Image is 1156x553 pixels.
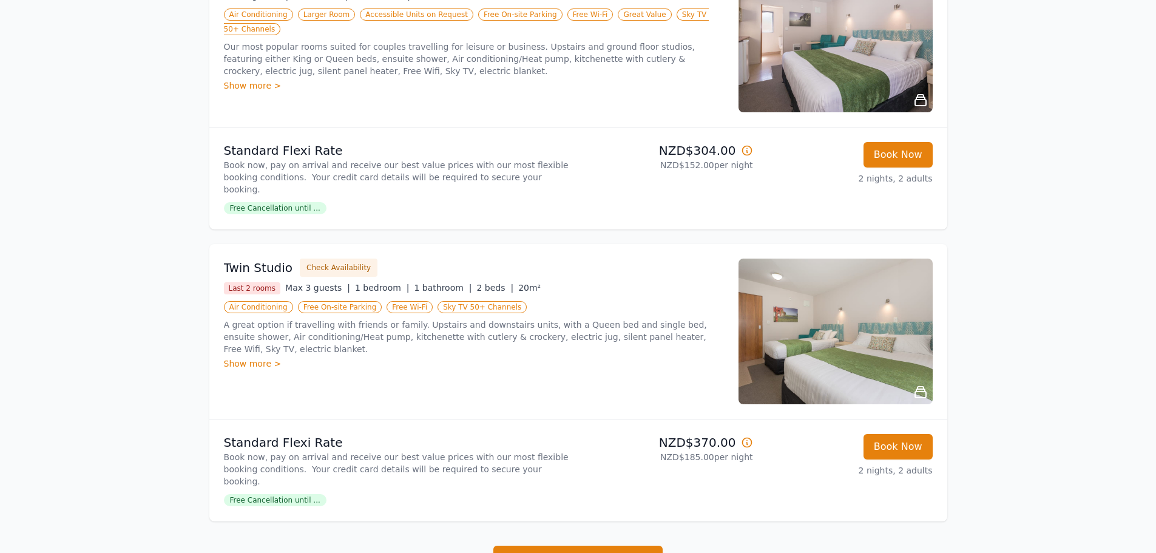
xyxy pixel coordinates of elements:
[224,434,573,451] p: Standard Flexi Rate
[224,259,293,276] h3: Twin Studio
[583,159,753,171] p: NZD$152.00 per night
[478,8,563,21] span: Free On-site Parking
[583,142,753,159] p: NZD$304.00
[298,301,382,313] span: Free On-site Parking
[583,434,753,451] p: NZD$370.00
[414,283,472,293] span: 1 bathroom |
[224,494,326,506] span: Free Cancellation until ...
[224,159,573,195] p: Book now, pay on arrival and receive our best value prices with our most flexible booking conditi...
[583,451,753,463] p: NZD$185.00 per night
[567,8,613,21] span: Free Wi-Fi
[224,358,724,370] div: Show more >
[864,142,933,168] button: Book Now
[518,283,541,293] span: 20m²
[438,301,527,313] span: Sky TV 50+ Channels
[763,464,933,477] p: 2 nights, 2 adults
[285,283,350,293] span: Max 3 guests |
[224,301,293,313] span: Air Conditioning
[224,319,724,355] p: A great option if travelling with friends or family. Upstairs and downstairs units, with a Queen ...
[763,172,933,185] p: 2 nights, 2 adults
[224,8,293,21] span: Air Conditioning
[224,80,724,92] div: Show more >
[355,283,410,293] span: 1 bedroom |
[477,283,514,293] span: 2 beds |
[224,41,724,77] p: Our most popular rooms suited for couples travelling for leisure or business. Upstairs and ground...
[224,202,326,214] span: Free Cancellation until ...
[618,8,671,21] span: Great Value
[224,282,281,294] span: Last 2 rooms
[387,301,433,313] span: Free Wi-Fi
[864,434,933,460] button: Book Now
[300,259,377,277] button: Check Availability
[298,8,356,21] span: Larger Room
[224,451,573,487] p: Book now, pay on arrival and receive our best value prices with our most flexible booking conditi...
[224,142,573,159] p: Standard Flexi Rate
[360,8,473,21] span: Accessible Units on Request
